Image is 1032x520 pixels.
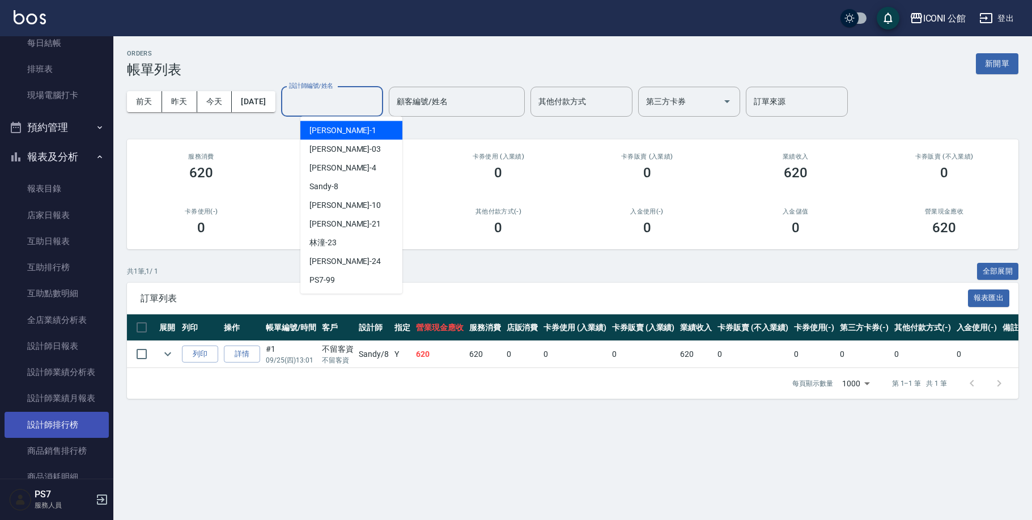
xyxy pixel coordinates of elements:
a: 全店業績分析表 [5,307,109,333]
span: [PERSON_NAME] -1 [309,125,376,137]
button: ICONI 公館 [905,7,971,30]
th: 帳單編號/時間 [263,314,319,341]
td: 0 [837,341,891,368]
td: Y [392,341,413,368]
td: 620 [466,341,504,368]
button: [DATE] [232,91,275,112]
h3: 620 [189,165,213,181]
button: Open [718,92,736,110]
h2: 卡券使用 (入業績) [438,153,559,160]
a: 現場電腦打卡 [5,82,109,108]
h3: 0 [494,220,502,236]
span: Sandy -8 [309,181,338,193]
th: 卡券販賣 (不入業績) [715,314,791,341]
h2: 營業現金應收 [884,208,1005,215]
th: 服務消費 [466,314,504,341]
th: 業績收入 [677,314,715,341]
span: [PERSON_NAME] -10 [309,199,381,211]
h3: 0 [643,220,651,236]
td: 0 [891,341,954,368]
img: Person [9,488,32,511]
th: 客戶 [319,314,356,341]
th: 指定 [392,314,413,341]
td: Sandy /8 [356,341,392,368]
span: 訂單列表 [141,293,968,304]
h2: ORDERS [127,50,181,57]
h2: 卡券使用(-) [141,208,262,215]
span: PS7 -99 [309,274,335,286]
th: 營業現金應收 [413,314,466,341]
h2: 卡券販賣 (不入業績) [884,153,1005,160]
h2: 第三方卡券(-) [289,208,410,215]
a: 店家日報表 [5,202,109,228]
a: 報表匯出 [968,292,1010,303]
button: save [877,7,899,29]
span: [PERSON_NAME] -4 [309,162,376,174]
th: 卡券使用 (入業績) [541,314,609,341]
button: 新開單 [976,53,1018,74]
a: 商品消耗明細 [5,464,109,490]
td: 0 [609,341,678,368]
button: 報表匯出 [968,289,1010,307]
h3: 0 [792,220,800,236]
div: ICONI 公館 [923,11,966,25]
th: 其他付款方式(-) [891,314,954,341]
th: 卡券販賣 (入業績) [609,314,678,341]
h3: 620 [784,165,808,181]
span: [PERSON_NAME] -24 [309,255,381,267]
td: 620 [413,341,466,368]
button: 昨天 [162,91,197,112]
a: 排班表 [5,56,109,82]
h3: 0 [643,165,651,181]
h2: 店販消費 [289,153,410,160]
h3: 帳單列表 [127,62,181,78]
th: 列印 [179,314,221,341]
h5: PS7 [35,489,92,500]
td: 0 [715,341,791,368]
td: 620 [677,341,715,368]
div: 不留客資 [322,343,354,355]
h2: 業績收入 [735,153,856,160]
h2: 其他付款方式(-) [438,208,559,215]
a: 每日結帳 [5,30,109,56]
a: 設計師業績月報表 [5,385,109,411]
td: #1 [263,341,319,368]
button: 列印 [182,346,218,363]
p: 09/25 (四) 13:01 [266,355,316,365]
h2: 入金儲值 [735,208,856,215]
th: 備註 [1000,314,1021,341]
div: 1000 [838,368,874,399]
h3: 0 [494,165,502,181]
p: 共 1 筆, 1 / 1 [127,266,158,276]
a: 設計師排行榜 [5,412,109,438]
a: 互助排行榜 [5,254,109,280]
h2: 卡券販賣 (入業績) [586,153,707,160]
span: [PERSON_NAME] -21 [309,218,381,230]
td: 0 [954,341,1000,368]
td: 0 [791,341,838,368]
td: 0 [541,341,609,368]
h3: 0 [197,220,205,236]
p: 第 1–1 筆 共 1 筆 [892,378,947,389]
th: 展開 [156,314,179,341]
th: 設計師 [356,314,392,341]
th: 操作 [221,314,263,341]
td: 0 [504,341,541,368]
button: expand row [159,346,176,363]
a: 設計師業績分析表 [5,359,109,385]
th: 第三方卡券(-) [837,314,891,341]
p: 不留客資 [322,355,354,365]
p: 每頁顯示數量 [792,378,833,389]
h3: 服務消費 [141,153,262,160]
a: 詳情 [224,346,260,363]
a: 新開單 [976,58,1018,69]
button: 登出 [975,8,1018,29]
img: Logo [14,10,46,24]
button: 預約管理 [5,113,109,142]
a: 設計師日報表 [5,333,109,359]
h2: 入金使用(-) [586,208,707,215]
button: 前天 [127,91,162,112]
a: 報表目錄 [5,176,109,202]
span: [PERSON_NAME] -03 [309,143,381,155]
a: 互助日報表 [5,228,109,254]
